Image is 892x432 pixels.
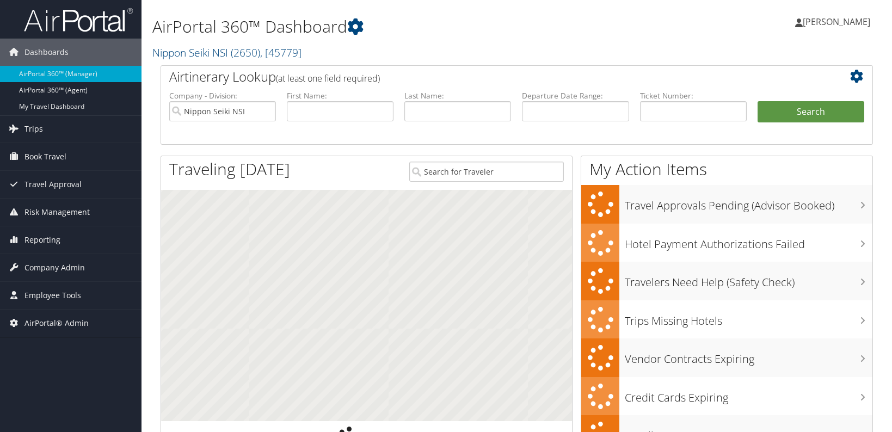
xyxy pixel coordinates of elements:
button: Search [758,101,864,123]
span: Risk Management [24,199,90,226]
h3: Vendor Contracts Expiring [625,346,872,367]
a: Hotel Payment Authorizations Failed [581,224,872,262]
h3: Trips Missing Hotels [625,308,872,329]
span: [PERSON_NAME] [803,16,870,28]
h1: Traveling [DATE] [169,158,290,181]
label: First Name: [287,90,393,101]
span: Employee Tools [24,282,81,309]
a: Travelers Need Help (Safety Check) [581,262,872,300]
a: Vendor Contracts Expiring [581,338,872,377]
span: AirPortal® Admin [24,310,89,337]
label: Departure Date Range: [522,90,629,101]
a: Trips Missing Hotels [581,300,872,339]
label: Company - Division: [169,90,276,101]
a: [PERSON_NAME] [795,5,881,38]
span: , [ 45779 ] [260,45,302,60]
h3: Travelers Need Help (Safety Check) [625,269,872,290]
h3: Credit Cards Expiring [625,385,872,405]
label: Last Name: [404,90,511,101]
h1: My Action Items [581,158,872,181]
a: Travel Approvals Pending (Advisor Booked) [581,185,872,224]
span: Company Admin [24,254,85,281]
img: airportal-logo.png [24,7,133,33]
a: Nippon Seiki NSI [152,45,302,60]
h2: Airtinerary Lookup [169,67,805,86]
h3: Hotel Payment Authorizations Failed [625,231,872,252]
h3: Travel Approvals Pending (Advisor Booked) [625,193,872,213]
span: ( 2650 ) [231,45,260,60]
label: Ticket Number: [640,90,747,101]
h1: AirPortal 360™ Dashboard [152,15,638,38]
span: Dashboards [24,39,69,66]
span: Travel Approval [24,171,82,198]
input: Search for Traveler [409,162,564,182]
a: Credit Cards Expiring [581,377,872,416]
span: (at least one field required) [276,72,380,84]
span: Reporting [24,226,60,254]
span: Trips [24,115,43,143]
span: Book Travel [24,143,66,170]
